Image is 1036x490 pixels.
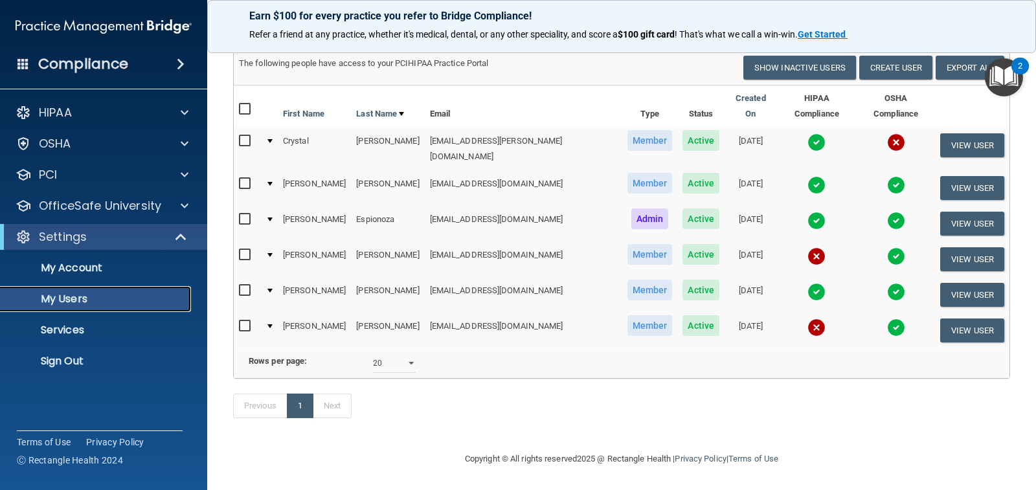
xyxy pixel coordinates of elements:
td: [DATE] [725,206,777,241]
th: Email [425,85,622,128]
img: tick.e7d51cea.svg [807,283,826,301]
img: tick.e7d51cea.svg [807,212,826,230]
p: PCI [39,167,57,183]
a: Export All [936,56,1004,80]
span: Member [627,244,673,265]
button: View User [940,133,1004,157]
img: tick.e7d51cea.svg [807,133,826,151]
div: 2 [1018,66,1022,83]
img: tick.e7d51cea.svg [887,318,905,337]
span: Active [682,244,719,265]
td: [PERSON_NAME] [351,128,424,170]
strong: Get Started [798,29,846,39]
p: OfficeSafe University [39,198,161,214]
td: [DATE] [725,313,777,348]
button: View User [940,318,1004,342]
button: View User [940,176,1004,200]
a: Next [313,394,352,418]
th: Type [622,85,678,128]
td: [EMAIL_ADDRESS][PERSON_NAME][DOMAIN_NAME] [425,128,622,170]
p: Services [8,324,185,337]
button: View User [940,283,1004,307]
a: Last Name [356,106,404,122]
td: Crystal [278,128,351,170]
span: Active [682,173,719,194]
td: [PERSON_NAME] [278,313,351,348]
strong: $100 gift card [618,29,675,39]
td: [DATE] [725,170,777,206]
span: Admin [631,208,669,229]
span: Member [627,173,673,194]
p: Sign Out [8,355,185,368]
a: HIPAA [16,105,188,120]
td: [PERSON_NAME] [278,170,351,206]
span: The following people have access to your PCIHIPAA Practice Portal [239,58,489,68]
a: OfficeSafe University [16,198,188,214]
td: [PERSON_NAME] [351,241,424,277]
a: Get Started [798,29,848,39]
a: PCI [16,167,188,183]
span: Member [627,130,673,151]
a: First Name [283,106,324,122]
span: Member [627,280,673,300]
a: Previous [233,394,287,418]
td: [DATE] [725,128,777,170]
span: Refer a friend at any practice, whether it's medical, dental, or any other speciality, and score a [249,29,618,39]
span: ! That's what we call a win-win. [675,29,798,39]
img: tick.e7d51cea.svg [887,176,905,194]
td: Espionoza [351,206,424,241]
span: Ⓒ Rectangle Health 2024 [17,454,123,467]
button: Show Inactive Users [743,56,856,80]
img: tick.e7d51cea.svg [887,247,905,265]
span: Active [682,208,719,229]
p: HIPAA [39,105,72,120]
td: [PERSON_NAME] [351,170,424,206]
p: My Users [8,293,185,306]
td: [EMAIL_ADDRESS][DOMAIN_NAME] [425,277,622,313]
button: View User [940,212,1004,236]
td: [EMAIL_ADDRESS][DOMAIN_NAME] [425,241,622,277]
th: OSHA Compliance [857,85,935,128]
td: [PERSON_NAME] [351,313,424,348]
span: Active [682,315,719,336]
td: [EMAIL_ADDRESS][DOMAIN_NAME] [425,313,622,348]
a: OSHA [16,136,188,151]
td: [EMAIL_ADDRESS][DOMAIN_NAME] [425,206,622,241]
p: Earn $100 for every practice you refer to Bridge Compliance! [249,10,994,22]
img: PMB logo [16,14,192,39]
td: [DATE] [725,241,777,277]
p: Settings [39,229,87,245]
div: Copyright © All rights reserved 2025 @ Rectangle Health | | [385,438,858,480]
a: Privacy Policy [675,454,726,463]
td: [DATE] [725,277,777,313]
span: Active [682,130,719,151]
th: Status [677,85,725,128]
a: 1 [287,394,313,418]
img: cross.ca9f0e7f.svg [887,133,905,151]
a: Privacy Policy [86,436,144,449]
th: HIPAA Compliance [777,85,857,128]
button: Open Resource Center, 2 new notifications [985,58,1023,96]
span: Active [682,280,719,300]
b: Rows per page: [249,356,307,366]
td: [PERSON_NAME] [351,277,424,313]
a: Terms of Use [17,436,71,449]
a: Created On [730,91,772,122]
td: [EMAIL_ADDRESS][DOMAIN_NAME] [425,170,622,206]
p: My Account [8,262,185,274]
button: View User [940,247,1004,271]
h4: Compliance [38,55,128,73]
img: tick.e7d51cea.svg [887,283,905,301]
a: Terms of Use [728,454,778,463]
img: cross.ca9f0e7f.svg [807,247,826,265]
img: cross.ca9f0e7f.svg [807,318,826,337]
a: Settings [16,229,188,245]
td: [PERSON_NAME] [278,241,351,277]
img: tick.e7d51cea.svg [887,212,905,230]
img: tick.e7d51cea.svg [807,176,826,194]
td: [PERSON_NAME] [278,277,351,313]
span: Member [627,315,673,336]
p: OSHA [39,136,71,151]
button: Create User [859,56,932,80]
td: [PERSON_NAME] [278,206,351,241]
